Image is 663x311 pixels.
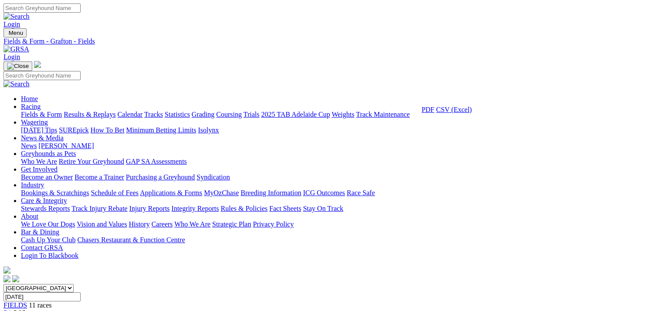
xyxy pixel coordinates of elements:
a: Trials [243,111,259,118]
img: facebook.svg [3,275,10,282]
a: Results & Replays [64,111,116,118]
span: Menu [9,30,23,36]
a: Race Safe [347,189,374,196]
a: Purchasing a Greyhound [126,173,195,181]
a: Care & Integrity [21,197,67,204]
a: Become an Owner [21,173,73,181]
span: 11 races [29,301,51,309]
div: News & Media [21,142,660,150]
div: Industry [21,189,660,197]
a: History [129,220,150,228]
a: PDF [422,106,434,113]
a: Login [3,53,20,61]
div: Care & Integrity [21,205,660,213]
input: Search [3,71,81,80]
a: Industry [21,181,44,189]
a: Get Involved [21,166,58,173]
div: Download [422,106,472,114]
a: Minimum Betting Limits [126,126,196,134]
a: Integrity Reports [171,205,219,212]
a: News & Media [21,134,64,142]
a: Login [3,20,20,28]
div: Greyhounds as Pets [21,158,660,166]
a: Breeding Information [241,189,301,196]
a: [DATE] Tips [21,126,57,134]
a: 2025 TAB Adelaide Cup [261,111,330,118]
a: MyOzChase [204,189,239,196]
a: Coursing [216,111,242,118]
div: Racing [21,111,660,118]
a: Fact Sheets [269,205,301,212]
a: Fields & Form - Grafton - Fields [3,37,660,45]
a: Who We Are [174,220,211,228]
a: Retire Your Greyhound [59,158,124,165]
a: Syndication [197,173,230,181]
a: Cash Up Your Club [21,236,75,243]
a: Calendar [117,111,143,118]
a: CSV (Excel) [436,106,472,113]
a: We Love Our Dogs [21,220,75,228]
img: logo-grsa-white.png [34,61,41,68]
img: Close [7,63,29,70]
img: Search [3,80,30,88]
a: Stewards Reports [21,205,70,212]
a: Strategic Plan [212,220,251,228]
a: Bar & Dining [21,228,59,236]
a: SUREpick [59,126,88,134]
div: About [21,220,660,228]
a: Statistics [165,111,190,118]
a: Fields & Form [21,111,62,118]
a: About [21,213,38,220]
a: Isolynx [198,126,219,134]
a: Greyhounds as Pets [21,150,76,157]
a: How To Bet [91,126,125,134]
a: Tracks [144,111,163,118]
img: twitter.svg [12,275,19,282]
a: Grading [192,111,214,118]
a: Who We Are [21,158,57,165]
a: Racing [21,103,41,110]
a: Track Injury Rebate [71,205,127,212]
a: Chasers Restaurant & Function Centre [77,236,185,243]
a: Bookings & Scratchings [21,189,89,196]
a: Home [21,95,38,102]
a: Login To Blackbook [21,252,78,259]
img: logo-grsa-white.png [3,267,10,274]
a: Become a Trainer [75,173,124,181]
a: Vision and Values [77,220,127,228]
a: Careers [151,220,173,228]
img: Search [3,13,30,20]
a: Applications & Forms [140,189,202,196]
a: Track Maintenance [356,111,410,118]
input: Search [3,3,81,13]
input: Select date [3,292,81,301]
a: Schedule of Fees [91,189,138,196]
a: News [21,142,37,149]
a: Injury Reports [129,205,170,212]
a: GAP SA Assessments [126,158,187,165]
img: GRSA [3,45,29,53]
a: ICG Outcomes [303,189,345,196]
button: Toggle navigation [3,28,27,37]
a: Rules & Policies [221,205,268,212]
a: FIELDS [3,301,27,309]
a: [PERSON_NAME] [38,142,94,149]
a: Weights [332,111,354,118]
a: Contact GRSA [21,244,63,251]
div: Wagering [21,126,660,134]
a: Stay On Track [303,205,343,212]
a: Wagering [21,118,48,126]
a: Privacy Policy [253,220,294,228]
div: Get Involved [21,173,660,181]
button: Toggle navigation [3,61,32,71]
div: Bar & Dining [21,236,660,244]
